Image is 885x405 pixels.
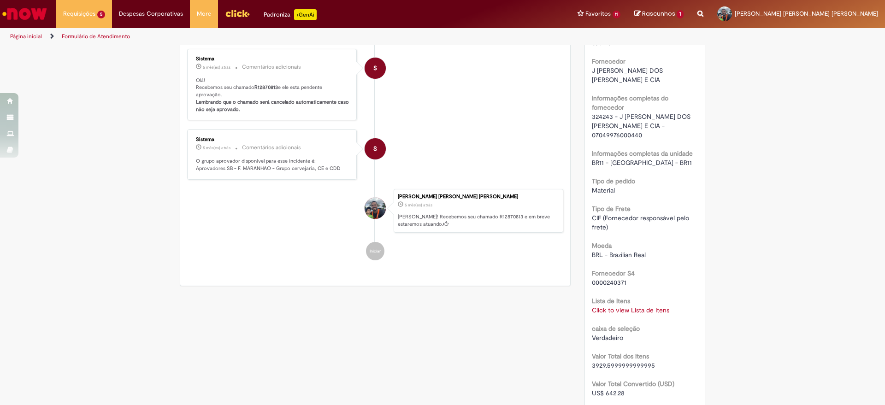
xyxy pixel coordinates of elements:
[592,334,623,342] span: Verdadeiro
[592,39,616,47] span: São Luiz
[592,297,630,305] b: Lista de Itens
[405,202,432,208] time: 31/03/2025 10:27:36
[592,158,692,167] span: BR11 - [GEOGRAPHIC_DATA] - BR11
[187,189,563,233] li: Antonio Fabricio Cardoso Ponciano
[254,84,278,91] b: R12870813
[203,65,230,70] span: 5 mês(es) atrás
[1,5,48,23] img: ServiceNow
[203,145,230,151] span: 5 mês(es) atrás
[7,28,583,45] ul: Trilhas de página
[592,112,692,139] span: 324243 - J [PERSON_NAME] DOS [PERSON_NAME] E CIA - 07049976000440
[592,389,625,397] span: US$ 642.28
[592,361,655,370] span: 3929.5999999999995
[196,77,349,113] p: Olá! Recebemos seu chamado e ele esta pendente aprovação.
[592,269,635,277] b: Fornecedor S4
[677,10,684,18] span: 1
[592,205,631,213] b: Tipo de Frete
[373,138,377,160] span: S
[592,177,635,185] b: Tipo de pedido
[592,306,669,314] a: Click to view Lista de Itens
[592,186,615,194] span: Material
[592,324,640,333] b: caixa de seleção
[365,198,386,219] div: Antonio Fabricio Cardoso Ponciano
[196,158,349,172] p: O grupo aprovador disponível para esse incidente é: Aprovadores SB - F. MARANHAO - Grupo cervejar...
[119,9,183,18] span: Despesas Corporativas
[585,9,611,18] span: Favoritos
[592,94,668,112] b: Informações completas do fornecedor
[613,11,621,18] span: 11
[592,278,626,287] span: 0000240371
[405,202,432,208] span: 5 mês(es) atrás
[294,9,317,20] p: +GenAi
[62,33,130,40] a: Formulário de Atendimento
[592,57,625,65] b: Fornecedor
[365,138,386,159] div: System
[634,10,684,18] a: Rascunhos
[264,9,317,20] div: Padroniza
[373,57,377,79] span: S
[196,99,350,113] b: Lembrando que o chamado será cancelado automaticamente caso não seja aprovado.
[10,33,42,40] a: Página inicial
[196,137,349,142] div: Sistema
[242,63,301,71] small: Comentários adicionais
[735,10,878,18] span: [PERSON_NAME] [PERSON_NAME] [PERSON_NAME]
[203,65,230,70] time: 31/03/2025 10:27:48
[365,58,386,79] div: System
[63,9,95,18] span: Requisições
[642,9,675,18] span: Rascunhos
[203,145,230,151] time: 31/03/2025 10:27:45
[592,149,693,158] b: Informações completas da unidade
[398,194,558,200] div: [PERSON_NAME] [PERSON_NAME] [PERSON_NAME]
[592,251,646,259] span: BRL - Brazilian Real
[97,11,105,18] span: 5
[592,352,649,360] b: Valor Total dos Itens
[592,241,612,250] b: Moeda
[242,144,301,152] small: Comentários adicionais
[592,214,691,231] span: CIF (Fornecedor responsável pelo frete)
[196,56,349,62] div: Sistema
[592,380,674,388] b: Valor Total Convertido (USD)
[398,213,558,228] p: [PERSON_NAME]! Recebemos seu chamado R12870813 e em breve estaremos atuando.
[197,9,211,18] span: More
[225,6,250,20] img: click_logo_yellow_360x200.png
[592,66,665,84] span: J [PERSON_NAME] DOS [PERSON_NAME] E CIA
